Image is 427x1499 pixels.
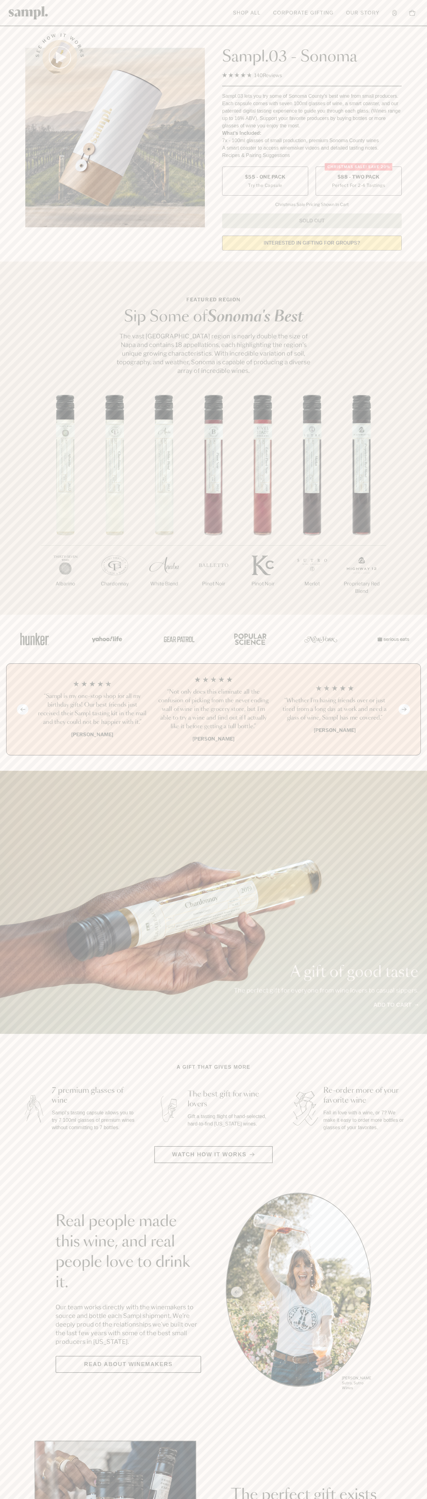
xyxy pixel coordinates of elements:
h3: 7 premium glasses of wine [52,1086,136,1105]
li: 5 / 7 [238,395,288,607]
p: Chardonnay [90,580,139,588]
li: 4 / 7 [189,395,238,607]
img: Artboard_1_c8cd28af-0030-4af1-819c-248e302c7f06_x450.png [16,626,53,652]
li: 7x - 100ml glasses of small production, premium Sonoma County wines [222,137,402,144]
small: Try the Capsule [248,182,282,188]
span: Reviews [263,72,282,78]
img: Sampl logo [9,6,48,19]
li: 3 / 4 [279,676,390,743]
b: [PERSON_NAME] [71,732,113,737]
a: Our Story [343,6,383,20]
p: A gift of good taste [234,965,418,980]
li: A smart coaster to access winemaker videos and detailed tasting notes. [222,144,402,152]
li: Christmas Sale Pricing Shown In Cart [272,202,352,207]
p: Gift a tasting flight of hand-selected, hard-to-find [US_STATE] wines. [188,1113,272,1128]
a: Add to cart [373,1001,418,1009]
li: 3 / 7 [139,395,189,607]
h1: Sampl.03 - Sonoma [222,48,402,66]
button: See how it works [43,40,77,75]
p: Merlot [288,580,337,588]
button: Previous slide [17,704,28,715]
p: Pinot Noir [189,580,238,588]
p: Pinot Noir [238,580,288,588]
p: Sampl's tasting capsule allows you to try 7 100ml glasses of premium wines without committing to ... [52,1109,136,1131]
h2: A gift that gives more [177,1063,251,1071]
ul: carousel [226,1193,371,1391]
li: Recipes & Pairing Suggestions [222,152,402,159]
div: Christmas SALE! Save 20% [325,163,392,171]
p: White Blend [139,580,189,588]
img: Artboard_5_7fdae55a-36fd-43f7-8bfd-f74a06a2878e_x450.png [159,626,196,652]
span: 140 [254,72,263,78]
div: Sampl.03 lets you try some of Sonoma County's best wine from small producers. Each capsule comes ... [222,93,402,130]
p: The perfect gift for everyone from wine lovers to casual sippers. [234,986,418,995]
img: Artboard_4_28b4d326-c26e-48f9-9c80-911f17d6414e_x450.png [231,626,268,652]
a: Shop All [230,6,264,20]
h2: Real people made this wine, and real people love to drink it. [56,1212,201,1293]
button: Next slide [399,704,410,715]
h3: “Not only does this eliminate all the confusion of picking from the never ending wall of wine in ... [158,688,269,731]
h3: Re-order more of your favorite wine [323,1086,407,1105]
em: Sonoma's Best [207,310,303,324]
img: Artboard_7_5b34974b-f019-449e-91fb-745f8d0877ee_x450.png [374,626,411,652]
span: $88 - Two Pack [338,174,380,180]
div: slide 1 [226,1193,371,1391]
li: 6 / 7 [288,395,337,607]
h3: “Sampl is my one-stop shop for all my birthday gifts! Our best friends just received their Sampl ... [37,692,148,727]
h2: Sip Some of [115,310,312,324]
b: [PERSON_NAME] [314,727,356,733]
li: 1 / 4 [37,676,148,743]
button: Watch how it works [154,1146,273,1163]
div: 140Reviews [222,71,282,80]
img: Artboard_6_04f9a106-072f-468a-bdd7-f11783b05722_x450.png [88,626,125,652]
small: Perfect For 2-4 Tastings [332,182,385,188]
p: [PERSON_NAME] Sutro, Sutro Wines [342,1376,371,1390]
p: Proprietary Red Blend [337,580,386,595]
li: 2 / 7 [90,395,139,607]
li: 1 / 7 [41,395,90,607]
a: Corporate Gifting [270,6,337,20]
h3: The best gift for wine lovers [188,1089,272,1109]
a: interested in gifting for groups? [222,236,402,250]
a: Read about Winemakers [56,1356,201,1373]
strong: What’s Included: [222,130,261,136]
p: Fall in love with a wine, or 7? We make it easy to order more bottles or glasses of your favorites. [323,1109,407,1131]
span: $55 - One Pack [245,174,286,180]
p: Our team works directly with the winemakers to source and bottle each Sampl shipment. We’re deepl... [56,1303,201,1346]
img: Artboard_3_0b291449-6e8c-4d07-b2c2-3f3601a19cd1_x450.png [302,626,339,652]
li: 2 / 4 [158,676,269,743]
h3: “Whether I'm having friends over or just tired from a long day at work and need a glass of wine, ... [279,696,390,722]
p: Albarino [41,580,90,588]
li: 7 / 7 [337,395,386,615]
b: [PERSON_NAME] [193,736,234,742]
img: Sampl.03 - Sonoma [25,48,205,227]
button: Sold Out [222,213,402,228]
p: The vast [GEOGRAPHIC_DATA] region is nearly double the size of Napa and contains 18 appellations,... [115,332,312,375]
p: Featured Region [115,296,312,304]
